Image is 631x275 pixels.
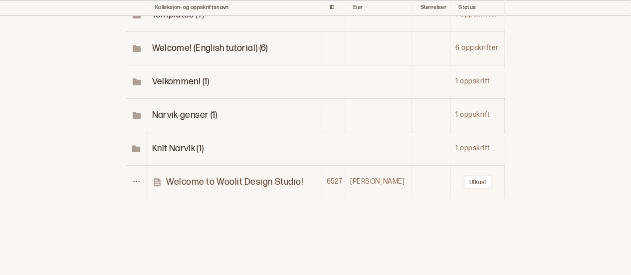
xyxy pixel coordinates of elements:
[450,31,505,65] td: 6 oppskrifter
[127,43,147,53] span: Toggle Row Expanded
[166,176,303,188] p: Welcome to Woolit Design Studio!
[152,43,267,53] span: Toggle Row Expanded
[127,110,147,120] span: Toggle Row Expanded
[463,175,492,189] button: Utkast
[450,132,505,165] td: 1 oppskrift
[345,165,412,199] td: [PERSON_NAME]
[450,65,505,98] td: 1 oppskrift
[127,144,146,154] span: Toggle Row Expanded
[127,77,147,87] span: Toggle Row Expanded
[450,98,505,132] td: 1 oppskrift
[152,76,209,87] span: Toggle Row Expanded
[152,9,204,20] span: Toggle Row Expanded
[152,176,320,188] a: Welcome to Woolit Design Studio!
[152,110,217,120] span: Toggle Row Expanded
[152,143,204,154] span: Toggle Row Expanded
[321,165,345,199] td: 6527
